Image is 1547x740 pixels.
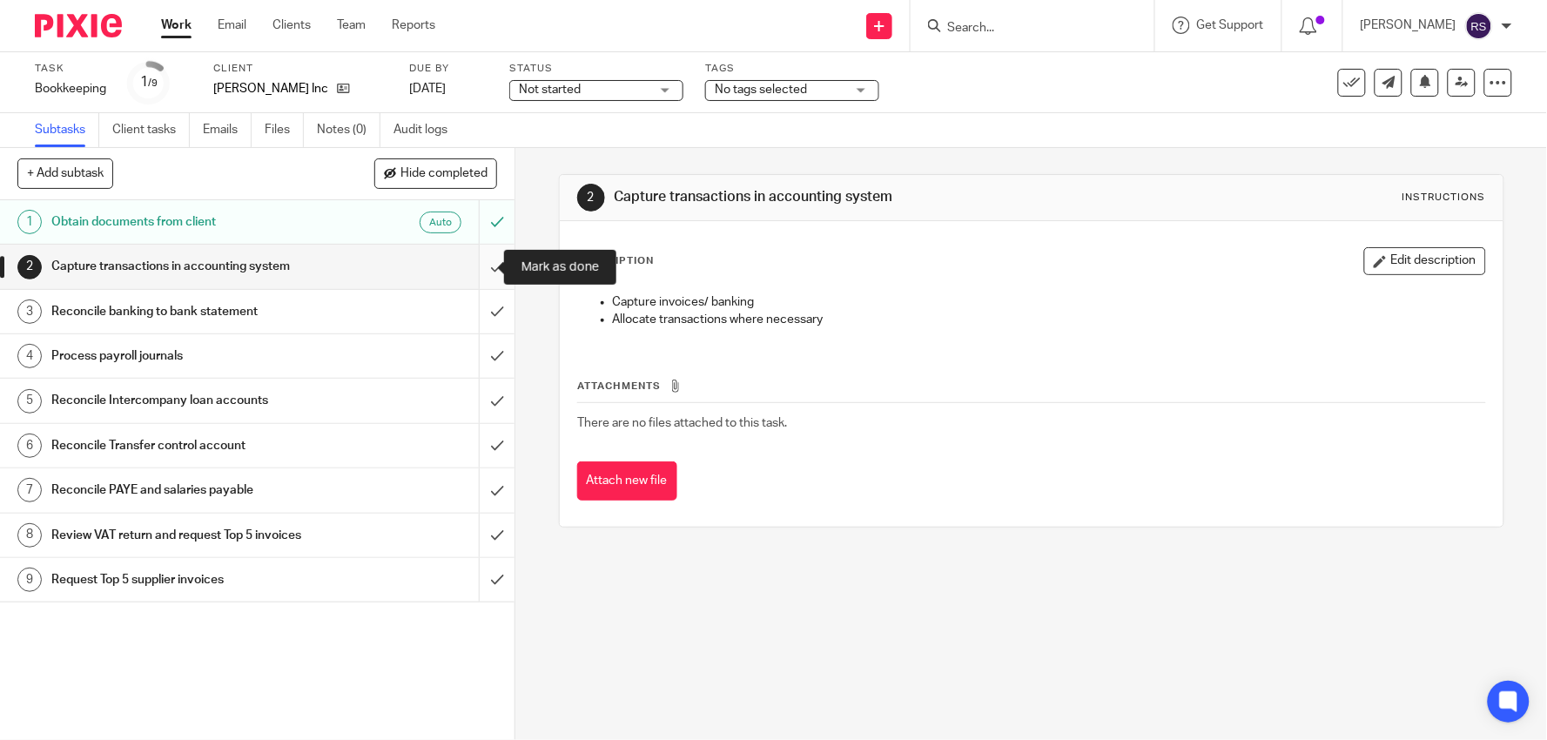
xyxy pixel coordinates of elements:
[265,113,304,147] a: Files
[148,78,158,88] small: /9
[578,417,788,429] span: There are no files attached to this task.
[409,62,488,76] label: Due by
[509,62,683,76] label: Status
[17,158,113,188] button: + Add subtask
[218,17,246,34] a: Email
[393,113,461,147] a: Audit logs
[400,167,488,181] span: Hide completed
[519,84,581,96] span: Not started
[51,477,325,503] h1: Reconcile PAYE and salaries payable
[17,568,42,592] div: 9
[203,113,252,147] a: Emails
[272,17,311,34] a: Clients
[577,254,655,268] p: Description
[51,299,325,325] h1: Reconcile banking to bank statement
[35,14,122,37] img: Pixie
[35,80,106,98] div: Bookkeeping
[1361,17,1456,34] p: [PERSON_NAME]
[51,567,325,593] h1: Request Top 5 supplier invoices
[161,17,192,34] a: Work
[17,434,42,458] div: 6
[317,113,380,147] a: Notes (0)
[705,62,879,76] label: Tags
[1197,19,1264,31] span: Get Support
[112,113,190,147] a: Client tasks
[51,387,325,414] h1: Reconcile Intercompany loan accounts
[1465,12,1493,40] img: svg%3E
[945,21,1102,37] input: Search
[374,158,497,188] button: Hide completed
[17,478,42,502] div: 7
[51,433,325,459] h1: Reconcile Transfer control account
[35,113,99,147] a: Subtasks
[51,343,325,369] h1: Process payroll journals
[35,62,106,76] label: Task
[51,522,325,548] h1: Review VAT return and request Top 5 invoices
[715,84,807,96] span: No tags selected
[213,80,328,98] p: [PERSON_NAME] Inc
[140,72,158,92] div: 1
[613,311,1485,328] p: Allocate transactions where necessary
[577,184,605,212] div: 2
[17,299,42,324] div: 3
[17,255,42,279] div: 2
[51,209,325,235] h1: Obtain documents from client
[17,523,42,548] div: 8
[578,381,662,391] span: Attachments
[613,293,1485,311] p: Capture invoices/ banking
[51,253,325,279] h1: Capture transactions in accounting system
[614,188,1068,206] h1: Capture transactions in accounting system
[17,210,42,234] div: 1
[213,62,387,76] label: Client
[1364,247,1486,275] button: Edit description
[337,17,366,34] a: Team
[392,17,435,34] a: Reports
[409,83,446,95] span: [DATE]
[17,344,42,368] div: 4
[420,212,461,233] div: Auto
[17,389,42,414] div: 5
[1402,191,1486,205] div: Instructions
[577,461,677,501] button: Attach new file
